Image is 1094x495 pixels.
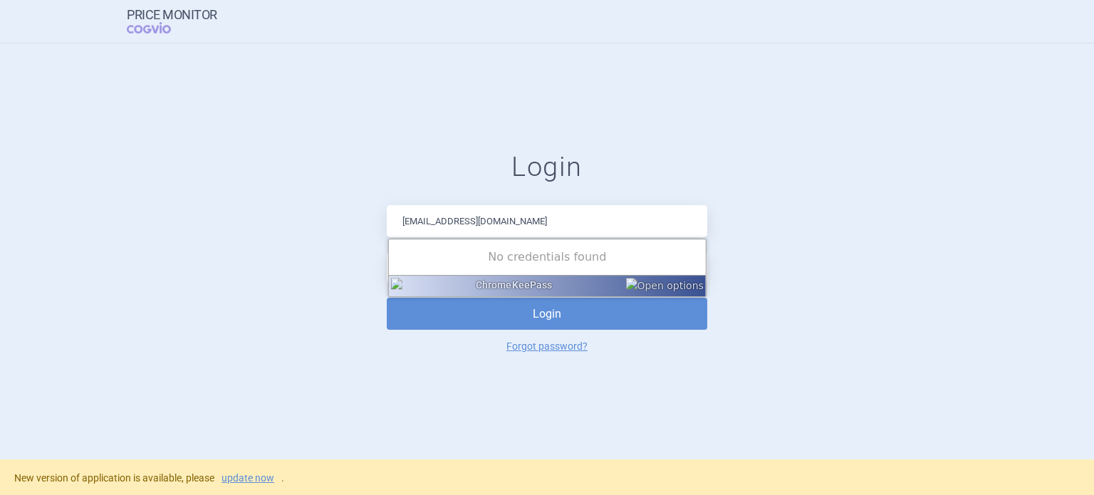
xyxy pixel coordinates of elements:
input: Email [387,205,707,237]
button: Login [387,298,707,330]
img: icon48.png [391,278,402,294]
span: COGVIO [127,22,191,33]
div: ChromeKeePass [476,278,553,294]
img: Open options [625,278,703,294]
div: No credentials found [389,239,706,275]
span: New version of application is available, please . [14,472,284,484]
h1: Login [387,151,707,184]
a: update now [222,473,274,483]
a: Price MonitorCOGVIO [127,8,217,35]
strong: Price Monitor [127,8,217,22]
a: Forgot password? [506,341,588,351]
